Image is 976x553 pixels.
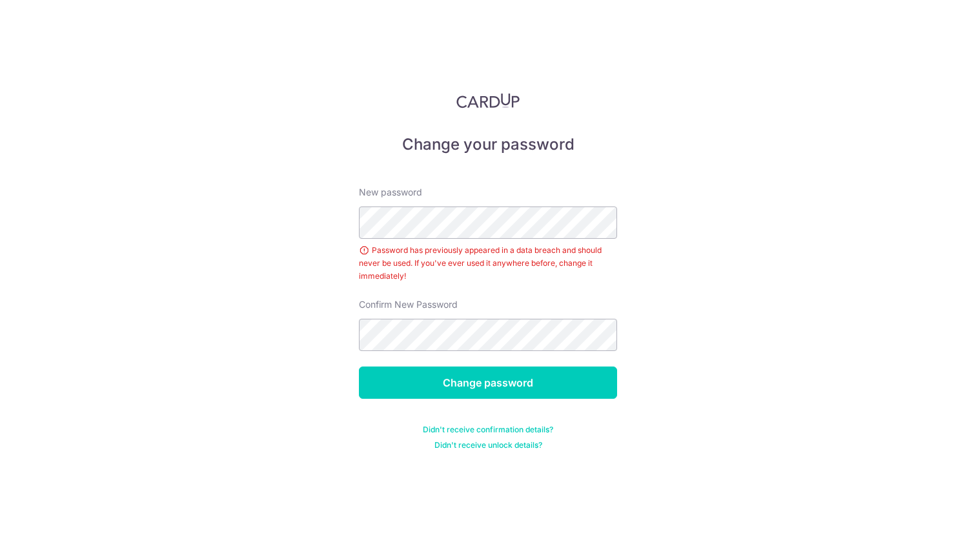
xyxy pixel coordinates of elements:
a: Didn't receive unlock details? [434,440,542,450]
img: CardUp Logo [456,93,520,108]
div: Password has previously appeared in a data breach and should never be used. If you've ever used i... [359,244,617,283]
h5: Change your password [359,134,617,155]
a: Didn't receive confirmation details? [423,425,553,435]
label: Confirm New Password [359,298,458,311]
label: New password [359,186,422,199]
input: Change password [359,367,617,399]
